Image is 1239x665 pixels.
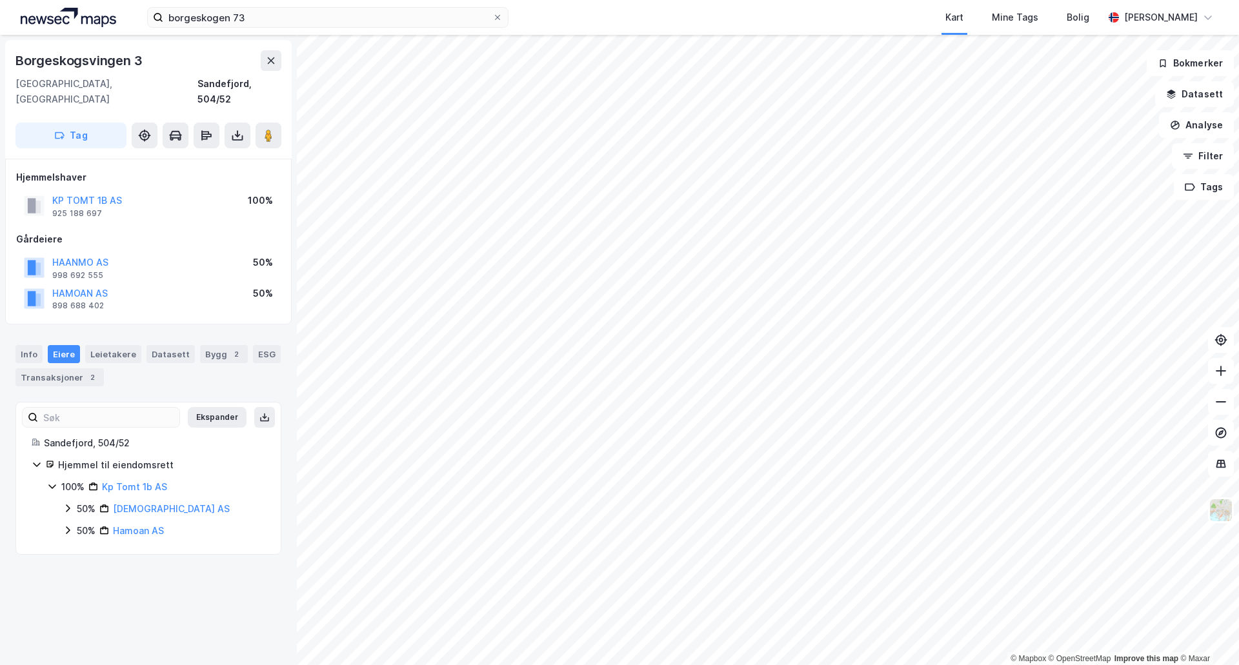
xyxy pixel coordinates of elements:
div: [PERSON_NAME] [1124,10,1198,25]
div: 100% [248,193,273,208]
div: Sandefjord, 504/52 [44,435,265,451]
div: Sandefjord, 504/52 [197,76,281,107]
div: Hjemmel til eiendomsrett [58,457,265,473]
div: ESG [253,345,281,363]
a: Improve this map [1114,654,1178,663]
img: Z [1209,498,1233,522]
div: Hjemmelshaver [16,170,281,185]
a: Kp Tomt 1b AS [102,481,167,492]
div: Datasett [146,345,195,363]
a: OpenStreetMap [1049,654,1111,663]
div: 50% [253,286,273,301]
input: Søk [38,408,179,427]
button: Bokmerker [1147,50,1234,76]
a: Mapbox [1011,654,1046,663]
div: 50% [77,523,96,539]
div: Bolig [1067,10,1089,25]
div: 998 692 555 [52,270,103,281]
a: [DEMOGRAPHIC_DATA] AS [113,503,230,514]
div: Info [15,345,43,363]
img: logo.a4113a55bc3d86da70a041830d287a7e.svg [21,8,116,27]
a: Hamoan AS [113,525,164,536]
div: Leietakere [85,345,141,363]
div: Transaksjoner [15,368,104,386]
div: Gårdeiere [16,232,281,247]
div: 898 688 402 [52,301,104,311]
div: Kart [945,10,963,25]
div: Bygg [200,345,248,363]
div: [GEOGRAPHIC_DATA], [GEOGRAPHIC_DATA] [15,76,197,107]
div: Eiere [48,345,80,363]
div: 2 [86,371,99,384]
div: 50% [253,255,273,270]
div: 100% [61,479,85,495]
button: Ekspander [188,407,247,428]
iframe: Chat Widget [1174,603,1239,665]
button: Tags [1174,174,1234,200]
div: 50% [77,501,96,517]
button: Datasett [1155,81,1234,107]
div: Borgeskogsvingen 3 [15,50,145,71]
div: Mine Tags [992,10,1038,25]
input: Søk på adresse, matrikkel, gårdeiere, leietakere eller personer [163,8,492,27]
button: Filter [1172,143,1234,169]
button: Tag [15,123,126,148]
div: Kontrollprogram for chat [1174,603,1239,665]
div: 2 [230,348,243,361]
button: Analyse [1159,112,1234,138]
div: 925 188 697 [52,208,102,219]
